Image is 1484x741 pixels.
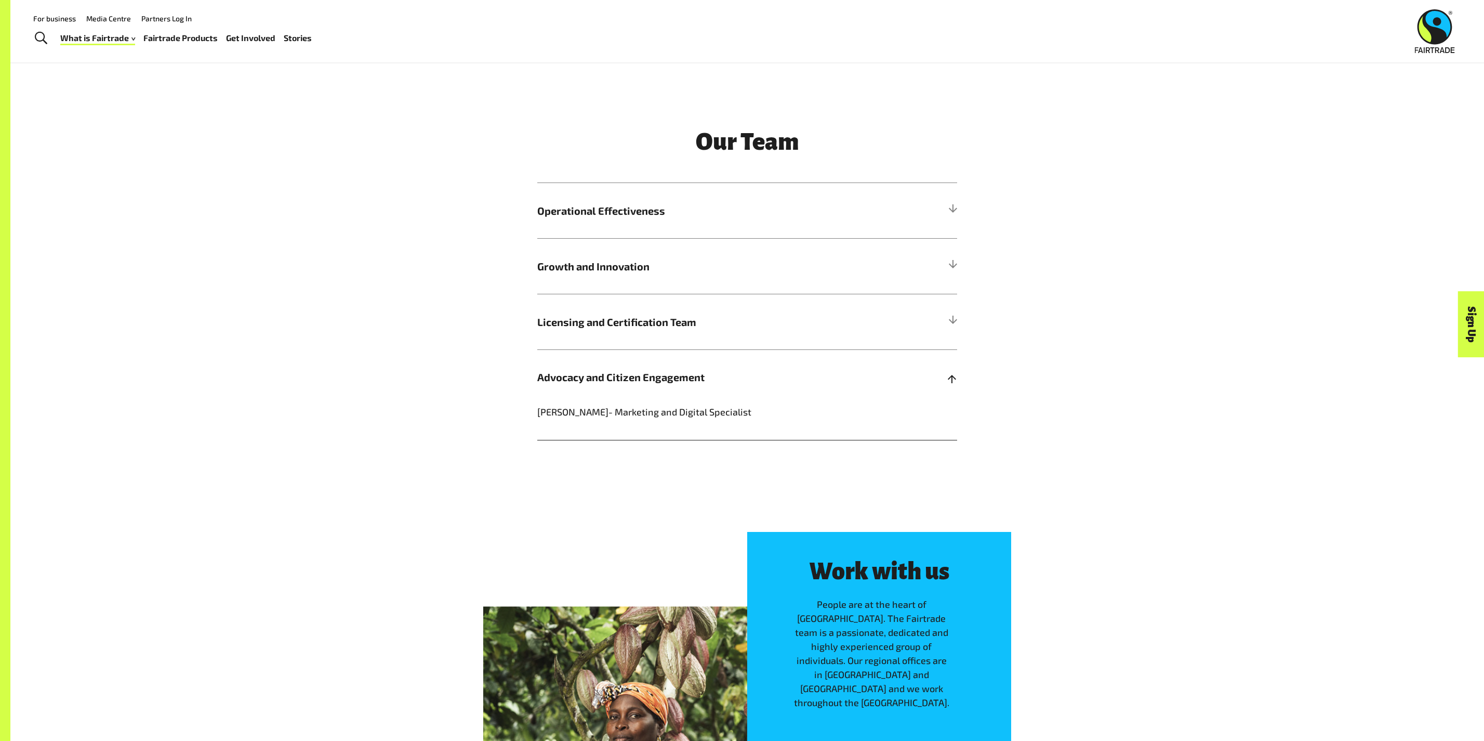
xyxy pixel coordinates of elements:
[226,31,275,46] a: Get Involved
[537,314,852,330] span: Licensing and Certification Team
[537,369,852,385] span: Advocacy and Citizen Engagement
[537,258,852,274] span: Growth and Innovation
[33,14,76,23] a: For business
[791,597,968,710] p: People are at the heart of [GEOGRAPHIC_DATA]. The Fairtrade team is a passionate, dedicated and h...
[60,31,135,46] a: What is Fairtrade
[1415,9,1455,53] img: Fairtrade Australia New Zealand logo
[143,31,218,46] a: Fairtrade Products
[791,558,968,584] h3: Work with us
[284,31,312,46] a: Stories
[537,129,957,155] h2: Our Team
[141,14,192,23] a: Partners Log In
[86,14,131,23] a: Media Centre
[537,203,852,218] span: Operational Effectiveness
[537,405,957,419] p: [PERSON_NAME]- Marketing and Digital Specialist
[28,25,54,51] a: Toggle Search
